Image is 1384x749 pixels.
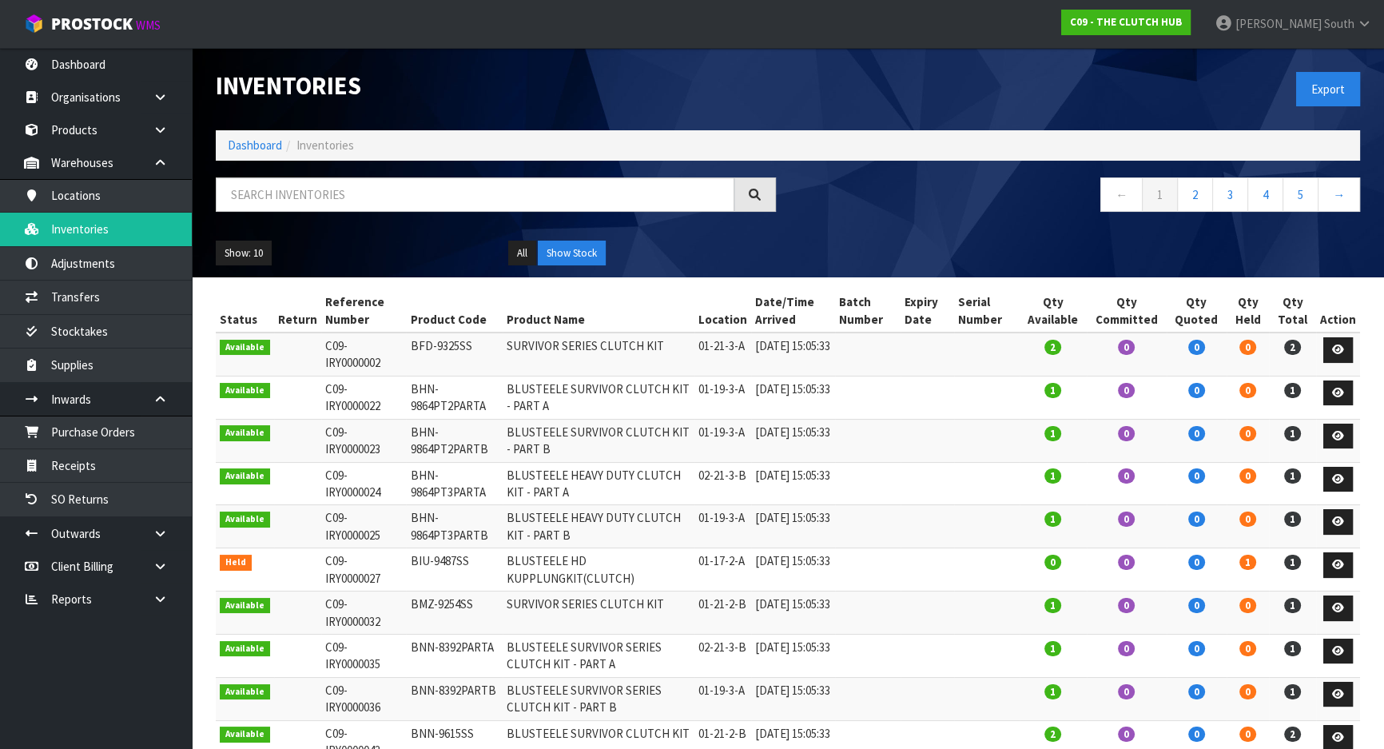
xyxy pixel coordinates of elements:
[406,419,503,462] td: BHN-9864PT2PARTB
[503,548,694,592] td: BLUSTEELE HD KUPPLUNGKIT(CLUTCH)
[1188,512,1205,527] span: 0
[1239,555,1256,570] span: 1
[1118,727,1135,742] span: 0
[1044,468,1061,484] span: 1
[1118,340,1135,355] span: 0
[1316,289,1360,333] th: Action
[1247,177,1283,212] a: 4
[503,505,694,548] td: BLUSTEELE HEAVY DUTY CLUTCH KIT - PART B
[694,677,751,720] td: 01-19-3-A
[51,14,133,34] span: ProStock
[1318,177,1360,212] a: →
[901,289,954,333] th: Expiry Date
[1239,468,1256,484] span: 0
[538,241,606,266] button: Show Stock
[220,468,270,484] span: Available
[508,241,536,266] button: All
[321,592,407,635] td: C09-IRY0000032
[503,419,694,462] td: BLUSTEELE SURVIVOR CLUTCH KIT - PART B
[694,376,751,419] td: 01-19-3-A
[1239,426,1256,441] span: 0
[1284,340,1301,355] span: 2
[1284,383,1301,398] span: 1
[1284,468,1301,484] span: 1
[220,598,270,614] span: Available
[1070,15,1182,29] strong: C09 - THE CLUTCH HUB
[1284,555,1301,570] span: 1
[321,419,407,462] td: C09-IRY0000023
[751,592,835,635] td: [DATE] 15:05:33
[1239,512,1256,527] span: 0
[1296,72,1360,106] button: Export
[1188,383,1205,398] span: 0
[1188,426,1205,441] span: 0
[1269,289,1315,333] th: Qty Total
[503,592,694,635] td: SURVIVOR SERIES CLUTCH KIT
[751,289,835,333] th: Date/Time Arrived
[406,376,503,419] td: BHN-9864PT2PARTA
[321,548,407,592] td: C09-IRY0000027
[1044,383,1061,398] span: 1
[321,462,407,505] td: C09-IRY0000024
[1087,289,1166,333] th: Qty Committed
[694,289,751,333] th: Location
[1044,340,1061,355] span: 2
[220,555,252,571] span: Held
[1188,468,1205,484] span: 0
[954,289,1020,333] th: Serial Number
[216,289,274,333] th: Status
[1188,555,1205,570] span: 0
[1061,10,1191,35] a: C09 - THE CLUTCH HUB
[321,505,407,548] td: C09-IRY0000025
[800,177,1360,217] nav: Page navigation
[751,677,835,720] td: [DATE] 15:05:33
[1212,177,1248,212] a: 3
[694,548,751,592] td: 01-17-2-A
[296,137,354,153] span: Inventories
[694,419,751,462] td: 01-19-3-A
[24,14,44,34] img: cube-alt.png
[406,462,503,505] td: BHN-9864PT3PARTA
[835,289,901,333] th: Batch Number
[220,383,270,399] span: Available
[321,634,407,677] td: C09-IRY0000035
[1284,684,1301,699] span: 1
[321,289,407,333] th: Reference Number
[406,634,503,677] td: BNN-8392PARTA
[1239,684,1256,699] span: 0
[1188,598,1205,613] span: 0
[1044,512,1061,527] span: 1
[1188,684,1205,699] span: 0
[503,376,694,419] td: BLUSTEELE SURVIVOR CLUTCH KIT - PART A
[1227,289,1269,333] th: Qty Held
[136,18,161,33] small: WMS
[1044,641,1061,656] span: 1
[1235,16,1322,31] span: [PERSON_NAME]
[751,333,835,376] td: [DATE] 15:05:33
[1142,177,1178,212] a: 1
[694,333,751,376] td: 01-21-3-A
[1239,340,1256,355] span: 0
[321,333,407,376] td: C09-IRY0000002
[503,677,694,720] td: BLUSTEELE SURVIVOR SERIES CLUTCH KIT - PART B
[220,512,270,528] span: Available
[321,376,407,419] td: C09-IRY0000022
[216,241,272,266] button: Show: 10
[220,684,270,700] span: Available
[503,462,694,505] td: BLUSTEELE HEAVY DUTY CLUTCH KIT - PART A
[694,462,751,505] td: 02-21-3-B
[1044,727,1061,742] span: 2
[694,634,751,677] td: 02-21-3-B
[1044,598,1061,613] span: 1
[1020,289,1087,333] th: Qty Available
[1188,727,1205,742] span: 0
[406,333,503,376] td: BFD-9325SS
[751,462,835,505] td: [DATE] 15:05:33
[1118,426,1135,441] span: 0
[1284,426,1301,441] span: 1
[751,419,835,462] td: [DATE] 15:05:33
[220,641,270,657] span: Available
[751,634,835,677] td: [DATE] 15:05:33
[694,505,751,548] td: 01-19-3-A
[216,72,776,99] h1: Inventories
